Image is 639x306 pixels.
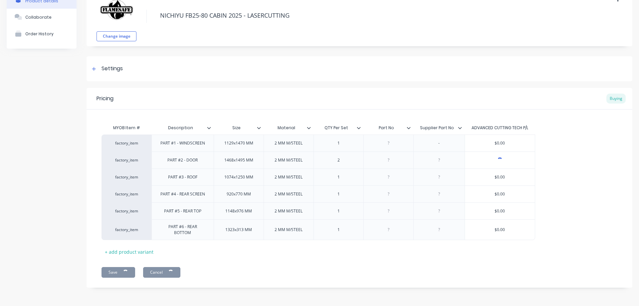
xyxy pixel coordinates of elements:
[220,207,257,215] div: 1148x976 MM
[163,173,203,181] div: PART #3 - ROOF
[220,225,257,234] div: 1323x313 MM
[322,173,355,181] div: 1
[422,139,456,148] div: -
[363,120,409,136] div: Part No
[7,25,77,42] button: Order History
[143,267,180,278] button: Cancel
[25,15,52,20] div: Collaborate
[264,120,310,136] div: Material
[25,31,54,36] div: Order History
[214,121,264,135] div: Size
[102,247,157,257] div: + add product variant
[151,120,210,136] div: Description
[314,120,359,136] div: QTY Per Set
[322,190,355,198] div: 1
[219,139,259,148] div: 1129x1470 MM
[413,121,465,135] div: Supplier Part No
[102,65,123,73] div: Settings
[465,135,535,152] div: $0.00
[314,121,363,135] div: QTY Per Set
[102,135,535,152] div: factory_itemPART #1 - WINDSCREEN1129x1470 MM2 MM M/STEEL1-$0.00
[97,95,113,103] div: Pricing
[413,120,461,136] div: Supplier Part No
[155,139,210,148] div: PART #1 - WINDSCREEN
[269,190,308,198] div: 2 MM M/STEEL
[102,267,135,278] button: Save
[269,156,308,164] div: 2 MM M/STEEL
[269,139,308,148] div: 2 MM M/STEEL
[465,221,535,238] div: $0.00
[159,207,207,215] div: PART #5 - REAR TOP
[322,207,355,215] div: 1
[214,120,260,136] div: Size
[102,202,535,219] div: factory_itemPART #5 - REAR TOP1148x976 MM2 MM M/STEEL1$0.00
[151,121,214,135] div: Description
[157,8,577,23] textarea: NICHIYU FB25-80 CABIN 2025 - LASERCUTTING
[465,169,535,185] div: $0.00
[465,186,535,202] div: $0.00
[264,121,314,135] div: Material
[108,227,145,233] div: factory_item
[7,9,77,25] button: Collaborate
[108,140,145,146] div: factory_item
[322,156,355,164] div: 2
[102,152,535,168] div: factory_itemPART #2 - DOOR1468x1495 MM2 MM M/STEEL2
[102,121,151,135] div: MYOB Item #
[219,156,259,164] div: 1468x1495 MM
[154,222,211,237] div: PART #6 - REAR BOTTOM
[472,125,528,131] div: ADVANCED CUTTING TECH P/L
[219,173,259,181] div: 1074x1250 MM
[155,190,210,198] div: PART #4 - REAR SCREEN
[102,168,535,185] div: factory_itemPART #3 - ROOF1074x1250 MM2 MM M/STEEL1$0.00
[162,156,203,164] div: PART #2 - DOOR
[102,185,535,202] div: factory_itemPART #4 - REAR SCREEN920x770 MM2 MM M/STEEL1$0.00
[322,139,355,148] div: 1
[465,203,535,219] div: $0.00
[322,225,355,234] div: 1
[269,207,308,215] div: 2 MM M/STEEL
[108,208,145,214] div: factory_item
[108,174,145,180] div: factory_item
[606,94,626,104] div: Buying
[102,219,535,240] div: factory_itemPART #6 - REAR BOTTOM1323x313 MM2 MM M/STEEL1$0.00
[108,191,145,197] div: factory_item
[97,31,136,41] button: Change image
[269,225,308,234] div: 2 MM M/STEEL
[363,121,413,135] div: Part No
[221,190,256,198] div: 920x770 MM
[269,173,308,181] div: 2 MM M/STEEL
[108,157,145,163] div: factory_item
